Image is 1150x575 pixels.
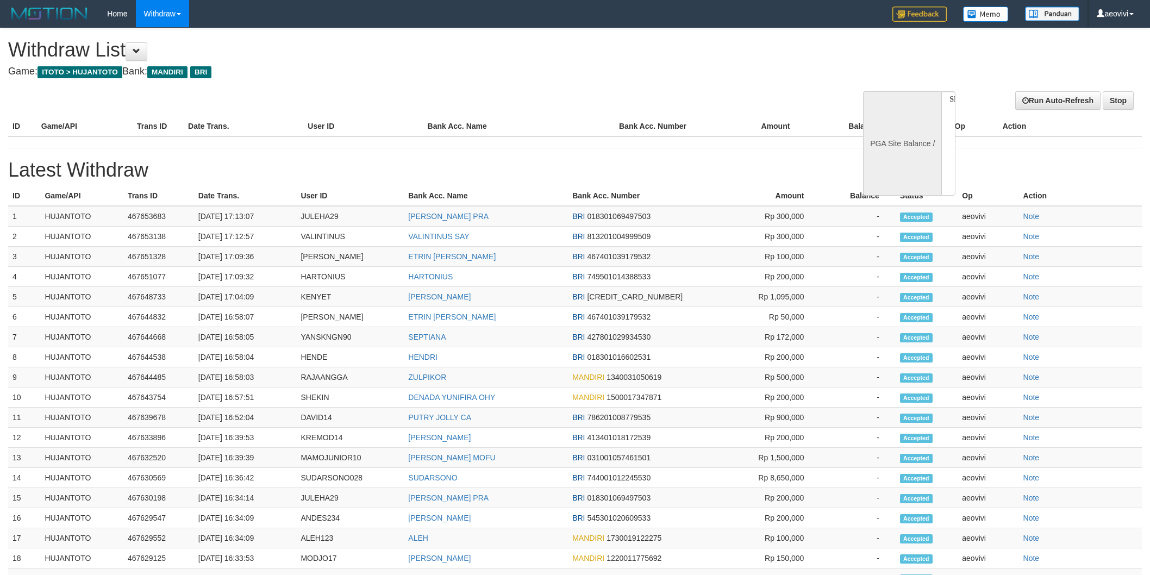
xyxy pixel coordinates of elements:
span: 018301016602531 [587,353,651,361]
a: Note [1023,473,1040,482]
td: Rp 100,000 [726,528,821,548]
td: HUJANTOTO [40,307,123,327]
td: Rp 1,095,000 [726,287,821,307]
td: - [820,428,895,448]
td: - [820,247,895,267]
td: - [820,448,895,468]
td: [DATE] 16:36:42 [194,468,297,488]
td: [DATE] 17:04:09 [194,287,297,307]
td: Rp 172,000 [726,327,821,347]
td: Rp 200,000 [726,387,821,408]
img: MOTION_logo.png [8,5,91,22]
td: HUJANTOTO [40,408,123,428]
td: MODJO17 [296,548,404,568]
a: Note [1023,433,1040,442]
td: [DATE] 16:39:39 [194,448,297,468]
td: Rp 500,000 [726,367,821,387]
span: BRI [572,272,585,281]
td: HUJANTOTO [40,206,123,227]
td: JULEHA29 [296,206,404,227]
td: 6 [8,307,40,327]
td: 8 [8,347,40,367]
td: JULEHA29 [296,488,404,508]
span: BRI [572,312,585,321]
th: Game/API [37,116,133,136]
td: 467639678 [123,408,194,428]
td: HUJANTOTO [40,287,123,307]
a: ZULPIKOR [408,373,446,382]
td: aeovivi [958,528,1018,548]
span: Accepted [900,494,933,503]
td: 467644832 [123,307,194,327]
td: SUDARSONO028 [296,468,404,488]
span: Accepted [900,434,933,443]
th: Action [1019,186,1142,206]
a: Note [1023,353,1040,361]
span: 749501014388533 [587,272,651,281]
span: Accepted [900,293,933,302]
td: MAMOJUNIOR10 [296,448,404,468]
th: Bank Acc. Number [615,116,710,136]
a: SEPTIANA [408,333,446,341]
span: Accepted [900,554,933,564]
td: HUJANTOTO [40,387,123,408]
th: ID [8,186,40,206]
td: 3 [8,247,40,267]
th: Date Trans. [194,186,297,206]
a: Note [1023,413,1040,422]
td: 1 [8,206,40,227]
td: KENYET [296,287,404,307]
td: - [820,307,895,327]
span: MANDIRI [572,393,604,402]
img: panduan.png [1025,7,1079,21]
span: BRI [572,493,585,502]
td: [DATE] 16:52:04 [194,408,297,428]
td: - [820,206,895,227]
a: ALEH [408,534,428,542]
a: HARTONIUS [408,272,453,281]
span: 1220011775692 [607,554,661,562]
td: [DATE] 16:58:04 [194,347,297,367]
td: KREMOD14 [296,428,404,448]
td: [DATE] 16:58:07 [194,307,297,327]
a: Note [1023,232,1040,241]
th: Trans ID [133,116,184,136]
span: 1340031050619 [607,373,661,382]
td: 18 [8,548,40,568]
span: 467401039179532 [587,252,651,261]
td: [DATE] 17:09:36 [194,247,297,267]
a: Stop [1103,91,1134,110]
a: Note [1023,453,1040,462]
a: [PERSON_NAME] PRA [408,212,489,221]
a: Note [1023,554,1040,562]
span: Accepted [900,414,933,423]
td: DAVID14 [296,408,404,428]
td: - [820,468,895,488]
th: Op [958,186,1018,206]
a: Note [1023,373,1040,382]
td: 467629125 [123,548,194,568]
img: Feedback.jpg [892,7,947,22]
td: 4 [8,267,40,287]
a: Note [1023,534,1040,542]
td: 11 [8,408,40,428]
td: 5 [8,287,40,307]
span: Accepted [900,353,933,362]
td: Rp 300,000 [726,227,821,247]
a: Run Auto-Refresh [1015,91,1101,110]
td: - [820,367,895,387]
td: [DATE] 17:12:57 [194,227,297,247]
span: BRI [572,292,585,301]
td: Rp 200,000 [726,267,821,287]
td: HUJANTOTO [40,528,123,548]
td: - [820,387,895,408]
span: MANDIRI [572,554,604,562]
a: VALINTINUS SAY [408,232,469,241]
td: - [820,548,895,568]
span: 813201004999509 [587,232,651,241]
h1: Withdraw List [8,39,756,61]
a: PUTRY JOLLY CA [408,413,471,422]
span: Accepted [900,313,933,322]
span: Accepted [900,333,933,342]
a: [PERSON_NAME] MOFU [408,453,495,462]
